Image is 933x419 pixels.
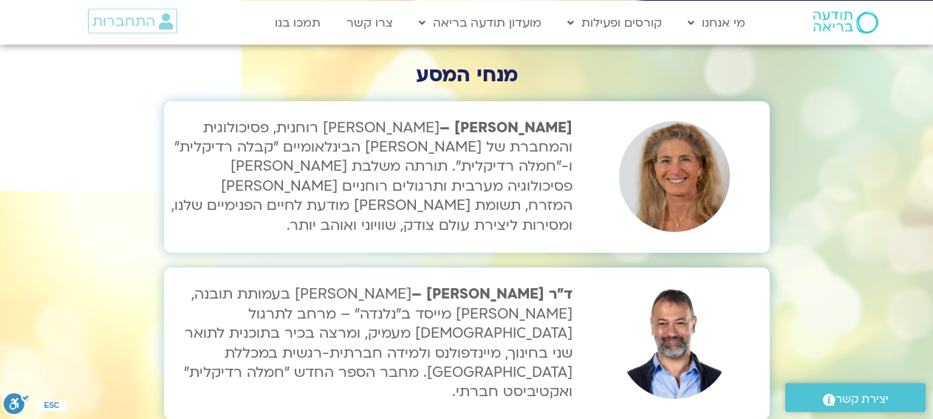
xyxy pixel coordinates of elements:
span: [PERSON_NAME] רוחנית, פסיכולוגית והמחברת של [PERSON_NAME] הבינלאומיים "קבלה רדיקלית" ו-"חמלה רדיק... [171,118,573,235]
strong: ד״ר [PERSON_NAME] – [411,285,573,304]
a: מי אנחנו [680,8,753,36]
a: תמכו בנו [267,8,328,36]
span: התחברות [92,13,155,29]
a: התחברות [88,8,177,33]
img: תודעה בריאה [813,11,878,33]
a: מועדון תודעה בריאה [411,8,549,36]
a: יצירת קשר [785,383,926,412]
span: יצירת קשר [835,389,889,409]
p: [PERSON_NAME] בעמותת תובנה, [PERSON_NAME] מייסד ב"נלנדה" – מרחב לתרגול [DEMOGRAPHIC_DATA] מעמיק, ... [171,285,573,401]
h3: מנחי המסע [164,64,770,86]
a: קורסים ופעילות [560,8,669,36]
strong: [PERSON_NAME] – [171,118,573,235]
a: צרו קשר [339,8,400,36]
